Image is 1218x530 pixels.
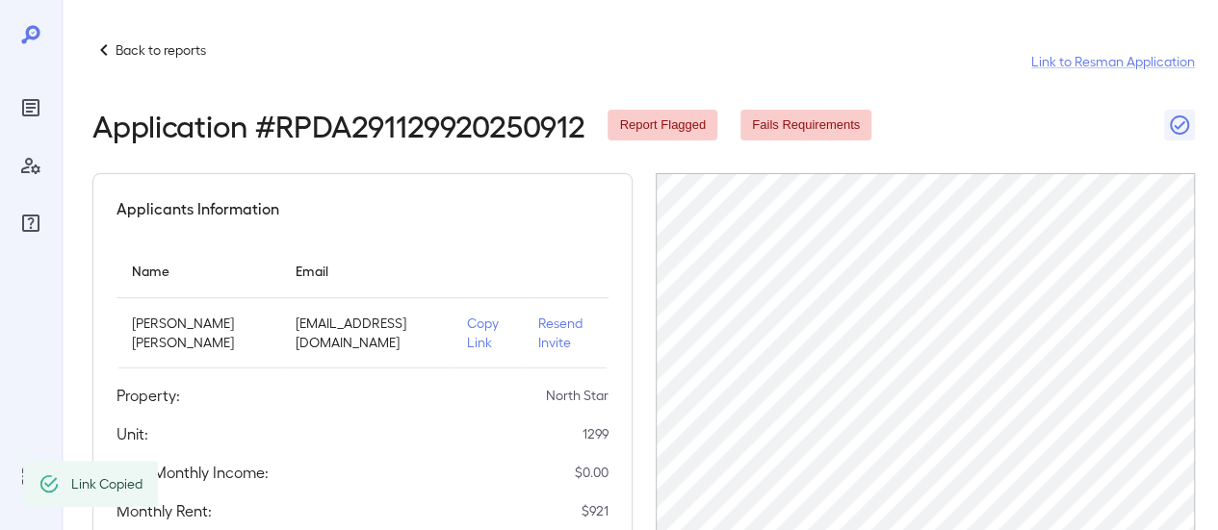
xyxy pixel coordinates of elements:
[117,243,280,298] th: Name
[116,40,206,60] p: Back to reports
[15,150,46,181] div: Manage Users
[117,461,269,484] h5: Total Monthly Income:
[582,501,609,520] p: $ 921
[15,92,46,123] div: Reports
[92,108,584,142] h2: Application # RPDA291129920250912
[740,116,871,135] span: Fails Requirements
[117,243,609,368] table: simple table
[296,314,436,352] p: [EMAIL_ADDRESS][DOMAIN_NAME]
[546,386,609,405] p: North Star
[117,384,180,407] h5: Property:
[280,243,452,298] th: Email
[15,208,46,239] div: FAQ
[1031,52,1195,71] a: Link to Resman Application
[117,422,148,445] h5: Unit:
[467,314,506,352] p: Copy Link
[538,314,593,352] p: Resend Invite
[1164,110,1195,140] button: Close Report
[583,424,609,443] p: 1299
[117,197,279,220] h5: Applicants Information
[15,461,46,492] div: Log Out
[575,463,609,482] p: $ 0.00
[132,314,265,352] p: [PERSON_NAME] [PERSON_NAME]
[608,116,717,135] span: Report Flagged
[71,467,143,501] div: Link Copied
[117,499,212,522] h5: Monthly Rent:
